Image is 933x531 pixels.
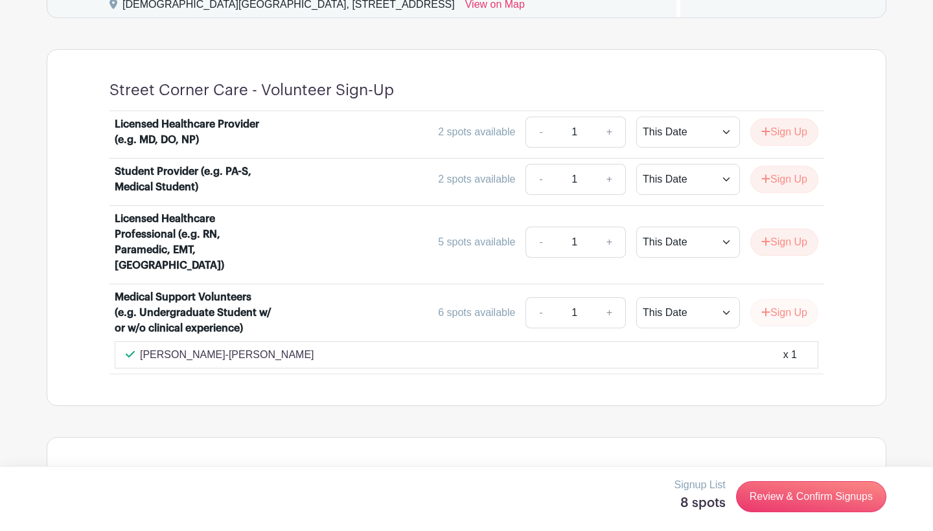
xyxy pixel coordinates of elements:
[109,81,394,100] h4: Street Corner Care - Volunteer Sign-Up
[438,234,515,250] div: 5 spots available
[115,289,275,336] div: Medical Support Volunteers (e.g. Undergraduate Student w/ or w/o clinical experience)
[115,211,275,273] div: Licensed Healthcare Professional (e.g. RN, Paramedic, EMT, [GEOGRAPHIC_DATA])
[750,229,818,256] button: Sign Up
[736,481,886,512] a: Review & Confirm Signups
[674,495,726,511] h5: 8 spots
[140,347,314,363] p: [PERSON_NAME]-[PERSON_NAME]
[750,119,818,146] button: Sign Up
[115,117,275,148] div: Licensed Healthcare Provider (e.g. MD, DO, NP)
[115,164,275,195] div: Student Provider (e.g. PA-S, Medical Student)
[750,299,818,326] button: Sign Up
[593,227,626,258] a: +
[438,124,515,140] div: 2 spots available
[674,477,726,493] p: Signup List
[438,172,515,187] div: 2 spots available
[525,117,555,148] a: -
[783,347,797,363] div: x 1
[593,297,626,328] a: +
[525,227,555,258] a: -
[750,166,818,193] button: Sign Up
[525,297,555,328] a: -
[593,117,626,148] a: +
[525,164,555,195] a: -
[593,164,626,195] a: +
[438,305,515,321] div: 6 spots available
